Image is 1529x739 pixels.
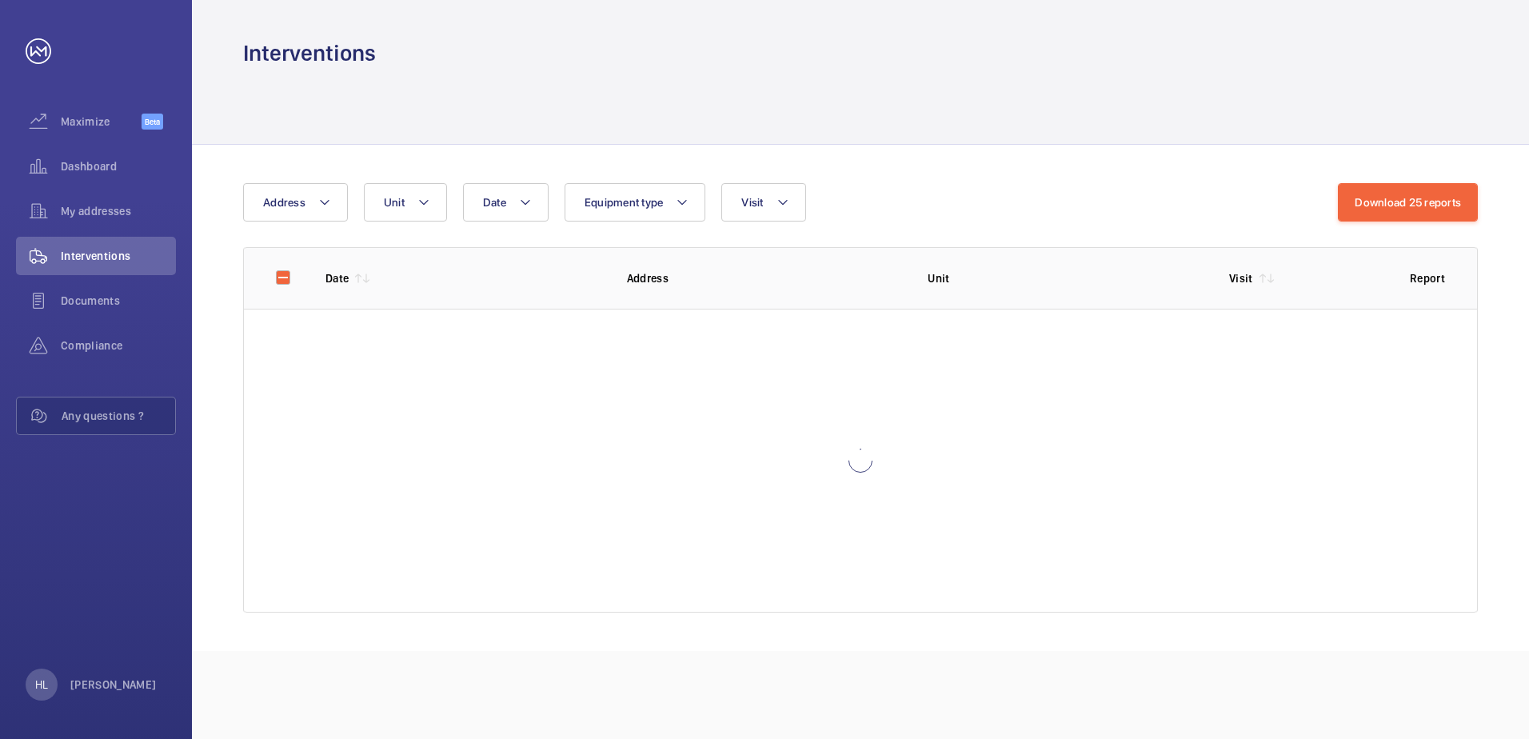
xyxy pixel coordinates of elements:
p: Unit [928,270,1204,286]
p: Report [1410,270,1445,286]
span: Equipment type [585,196,664,209]
span: Address [263,196,305,209]
span: Dashboard [61,158,176,174]
button: Date [463,183,549,222]
h1: Interventions [243,38,376,68]
span: Maximize [61,114,142,130]
span: Unit [384,196,405,209]
p: [PERSON_NAME] [70,677,157,693]
button: Equipment type [565,183,706,222]
span: Compliance [61,338,176,354]
span: Interventions [61,248,176,264]
span: Documents [61,293,176,309]
button: Download 25 reports [1338,183,1478,222]
span: My addresses [61,203,176,219]
p: Date [325,270,349,286]
button: Address [243,183,348,222]
button: Unit [364,183,447,222]
span: Date [483,196,506,209]
span: Beta [142,114,163,130]
p: Visit [1229,270,1253,286]
p: HL [35,677,48,693]
span: Visit [741,196,763,209]
span: Any questions ? [62,408,175,424]
button: Visit [721,183,805,222]
p: Address [627,270,903,286]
